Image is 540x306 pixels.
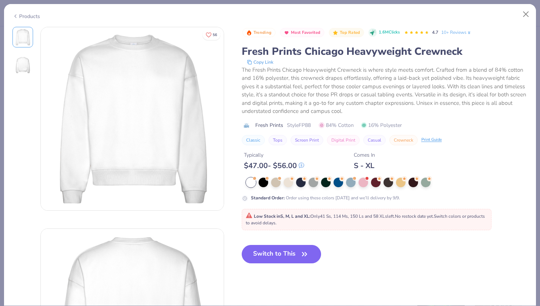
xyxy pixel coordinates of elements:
[14,56,32,74] img: Back
[379,29,400,36] span: 1.6M Clicks
[361,121,402,129] span: 16% Polyester
[242,45,528,58] div: Fresh Prints Chicago Heavyweight Crewneck
[41,27,224,210] img: Front
[244,151,304,159] div: Typically
[242,135,265,145] button: Classic
[245,58,276,66] button: copy to clipboard
[287,121,311,129] span: Style FP88
[340,31,360,35] span: Top Rated
[327,135,360,145] button: Digital Print
[253,31,271,35] span: Trending
[242,245,321,263] button: Switch to This
[251,195,285,201] strong: Standard Order :
[291,135,323,145] button: Screen Print
[246,213,485,226] span: Only 41 Ss, 114 Ms, 150 Ls and 58 XLs left. Switch colors or products to avoid delays.
[269,135,287,145] button: Tops
[202,29,220,40] button: Like
[421,137,442,143] div: Print Guide
[242,28,276,38] button: Badge Button
[389,135,418,145] button: Crewneck
[242,66,528,115] div: The Fresh Prints Chicago Heavyweight Crewneck is where style meets comfort. Crafted from a blend ...
[254,213,310,219] strong: Low Stock in S, M, L and XL :
[255,121,283,129] span: Fresh Prints
[354,151,375,159] div: Comes In
[284,30,289,36] img: Most Favorited sort
[246,30,252,36] img: Trending sort
[432,29,438,35] span: 4.7
[242,122,252,128] img: brand logo
[291,31,320,35] span: Most Favorited
[404,27,429,39] div: 4.7 Stars
[244,161,304,170] div: $ 47.00 - $ 56.00
[12,13,40,20] div: Products
[329,28,364,38] button: Badge Button
[354,161,375,170] div: S - XL
[251,195,400,201] div: Order using these colors [DATE] and we’ll delivery by 9/9.
[441,29,472,36] a: 10+ Reviews
[332,30,338,36] img: Top Rated sort
[213,33,217,37] span: 56
[363,135,386,145] button: Casual
[395,213,434,219] span: No restock date yet.
[280,28,324,38] button: Badge Button
[519,7,533,21] button: Close
[319,121,354,129] span: 84% Cotton
[14,28,32,46] img: Front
